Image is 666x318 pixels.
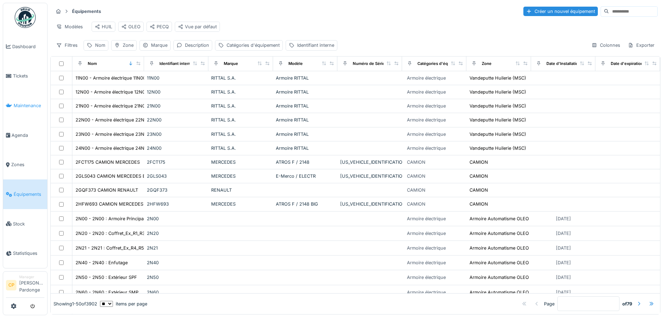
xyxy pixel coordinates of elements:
[3,61,47,91] a: Tickets
[407,89,446,95] div: Armoire électrique
[13,73,44,79] span: Tickets
[276,173,335,179] div: E-Merco / ELECTR
[76,131,150,138] div: 23N00 - Armoire électrique 23N00
[147,75,206,81] div: 11N00
[76,274,137,281] div: 2N50 - 2N50 : Extérieur SPF
[407,103,446,109] div: Armoire électrique
[288,61,303,67] div: Modèle
[12,43,44,50] span: Dashboard
[211,187,270,193] div: RENAULT
[470,131,526,138] div: Vandeputte Huilerie (MSC)
[211,201,270,207] div: MERCEDES
[147,145,206,151] div: 24N00
[470,289,529,296] div: Armoire Automatisme OLEO
[159,61,193,67] div: Identifiant interne
[147,201,206,207] div: 2HFW693
[151,42,167,49] div: Marque
[622,301,632,307] strong: of 79
[523,7,598,16] div: Créer un nouvel équipement
[95,23,112,30] div: HUIL
[211,131,270,138] div: RITTAL S.A.
[95,42,105,49] div: Nom
[211,159,270,165] div: MERCEDES
[76,89,148,95] div: 12N00 - Armoire électrique 12N00
[76,245,144,251] div: 2N21 - 2N21 : Coffret_Ex_R4_R5
[6,280,16,290] li: CP
[470,245,529,251] div: Armoire Automatisme OLEO
[147,230,206,237] div: 2N20
[15,7,36,28] img: Badge_color-CXgf-gQk.svg
[407,131,446,138] div: Armoire électrique
[211,75,270,81] div: RITTAL S.A.
[14,102,44,109] span: Maintenance
[185,42,209,49] div: Description
[546,61,581,67] div: Date d'Installation
[211,145,270,151] div: RITTAL S.A.
[76,201,143,207] div: 2HFW693 CAMION MERCEDES
[276,89,335,95] div: Armoire RITTAL
[147,215,206,222] div: 2N00
[407,215,446,222] div: Armoire électrique
[407,245,446,251] div: Armoire électrique
[227,42,280,49] div: Catégories d'équipement
[407,259,446,266] div: Armoire électrique
[340,201,399,207] div: [US_VEHICLE_IDENTIFICATION_NUMBER]/91
[3,91,47,120] a: Maintenance
[88,61,97,67] div: Nom
[353,61,385,67] div: Numéro de Série
[611,61,643,67] div: Date d'expiration
[470,274,529,281] div: Armoire Automatisme OLEO
[211,117,270,123] div: RITTAL S.A.
[276,159,335,165] div: ATROS F / 2148
[76,145,150,151] div: 24N00 - Armoire électrique 24N00
[625,40,658,50] div: Exporter
[276,201,335,207] div: ATROS F / 2148 BIG
[276,75,335,81] div: Armoire RITTAL
[407,173,425,179] div: CAMION
[470,230,529,237] div: Armoire Automatisme OLEO
[13,221,44,227] span: Stock
[76,103,148,109] div: 21N00 - Armoire électrique 21N00
[297,42,334,49] div: Identifiant interne
[276,117,335,123] div: Armoire RITTAL
[100,301,147,307] div: items per page
[556,289,571,296] div: [DATE]
[19,274,44,280] div: Manager
[407,117,446,123] div: Armoire électrique
[556,215,571,222] div: [DATE]
[470,187,488,193] div: CAMION
[407,145,446,151] div: Armoire électrique
[211,103,270,109] div: RITTAL S.A.
[470,145,526,151] div: Vandeputte Huilerie (MSC)
[470,89,526,95] div: Vandeputte Huilerie (MSC)
[13,250,44,257] span: Statistiques
[76,215,158,222] div: 2N00 - 2N00 : Armoire Principal OLEO
[53,22,86,32] div: Modèles
[76,173,164,179] div: 2GLS043 CAMION MERCEDES ELEC SAV
[407,187,425,193] div: CAMION
[417,61,466,67] div: Catégories d'équipement
[76,230,145,237] div: 2N20 - 2N20 : Coffret_Ex_R1_R3
[470,159,488,165] div: CAMION
[76,117,150,123] div: 22N00 - Armoire électrique 22N00
[76,259,128,266] div: 2N40 - 2N40 : Enfutage
[6,274,44,298] a: CP Manager[PERSON_NAME] Pardonge
[150,23,169,30] div: PECQ
[76,159,140,165] div: 2FCT175 CAMION MERCEDES
[407,230,446,237] div: Armoire électrique
[69,8,104,15] strong: Équipements
[211,173,270,179] div: MERCEDES
[76,187,138,193] div: 2GQF373 CAMION RENAULT
[3,120,47,150] a: Agenda
[147,259,206,266] div: 2N40
[147,159,206,165] div: 2FCT175
[470,103,526,109] div: Vandeputte Huilerie (MSC)
[340,159,399,165] div: [US_VEHICLE_IDENTIFICATION_NUMBER]-01
[470,259,529,266] div: Armoire Automatisme OLEO
[407,75,446,81] div: Armoire électrique
[3,179,47,209] a: Équipements
[276,131,335,138] div: Armoire RITTAL
[276,145,335,151] div: Armoire RITTAL
[340,173,399,179] div: [US_VEHICLE_IDENTIFICATION_NUMBER]/87
[470,215,529,222] div: Armoire Automatisme OLEO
